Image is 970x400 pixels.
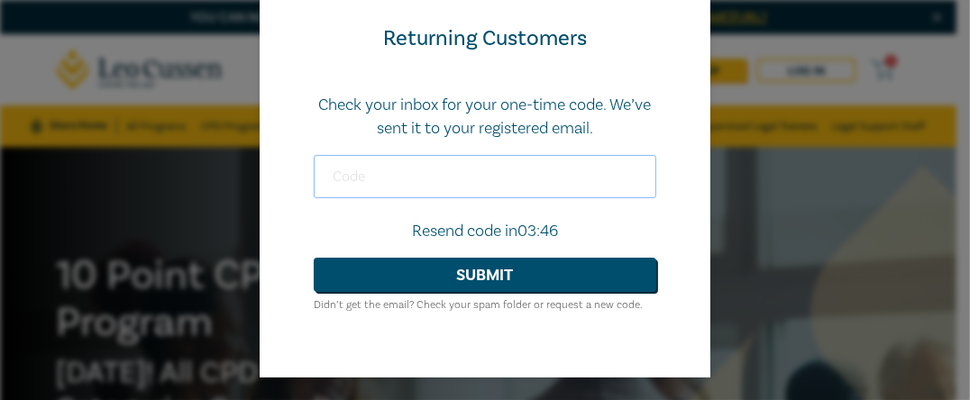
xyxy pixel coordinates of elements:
[314,24,656,53] div: Returning Customers
[314,155,656,198] input: Code
[314,298,643,312] small: Didn’t get the email? Check your spam folder or request a new code.
[314,94,656,141] p: Check your inbox for your one-time code. We’ve sent it to your registered email.
[314,220,656,243] p: Resend code in 03:46
[314,258,656,292] button: Submit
